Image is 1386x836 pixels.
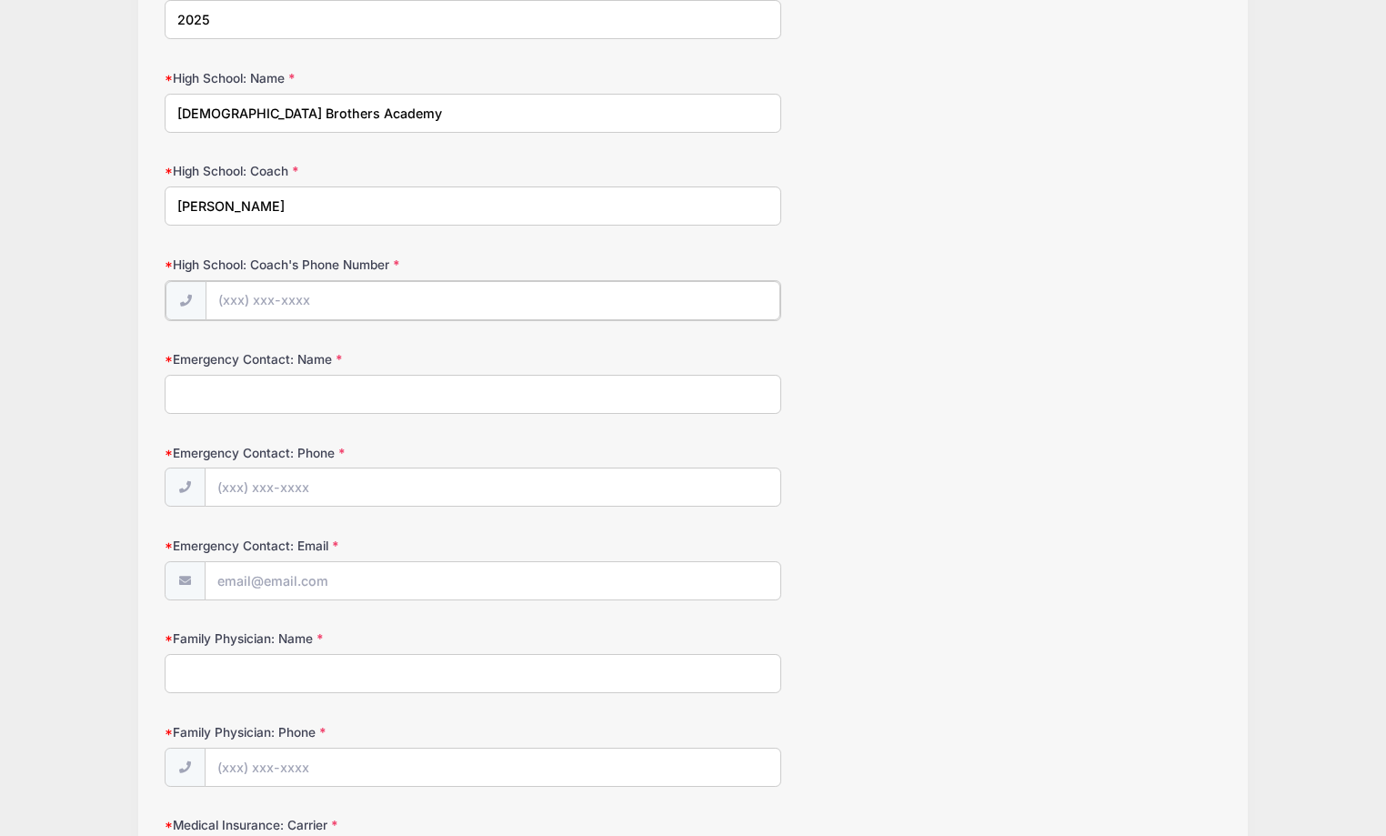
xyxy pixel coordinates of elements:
[165,723,517,741] label: Family Physician: Phone
[205,468,781,507] input: (xxx) xxx-xxxx
[165,256,517,274] label: High School: Coach's Phone Number
[205,748,781,787] input: (xxx) xxx-xxxx
[165,350,517,368] label: Emergency Contact: Name
[165,69,517,87] label: High School: Name
[165,537,517,555] label: Emergency Contact: Email
[205,561,781,600] input: email@email.com
[165,444,517,462] label: Emergency Contact: Phone
[206,281,780,320] input: (xxx) xxx-xxxx
[165,816,517,834] label: Medical Insurance: Carrier
[165,162,517,180] label: High School: Coach
[165,630,517,648] label: Family Physician: Name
